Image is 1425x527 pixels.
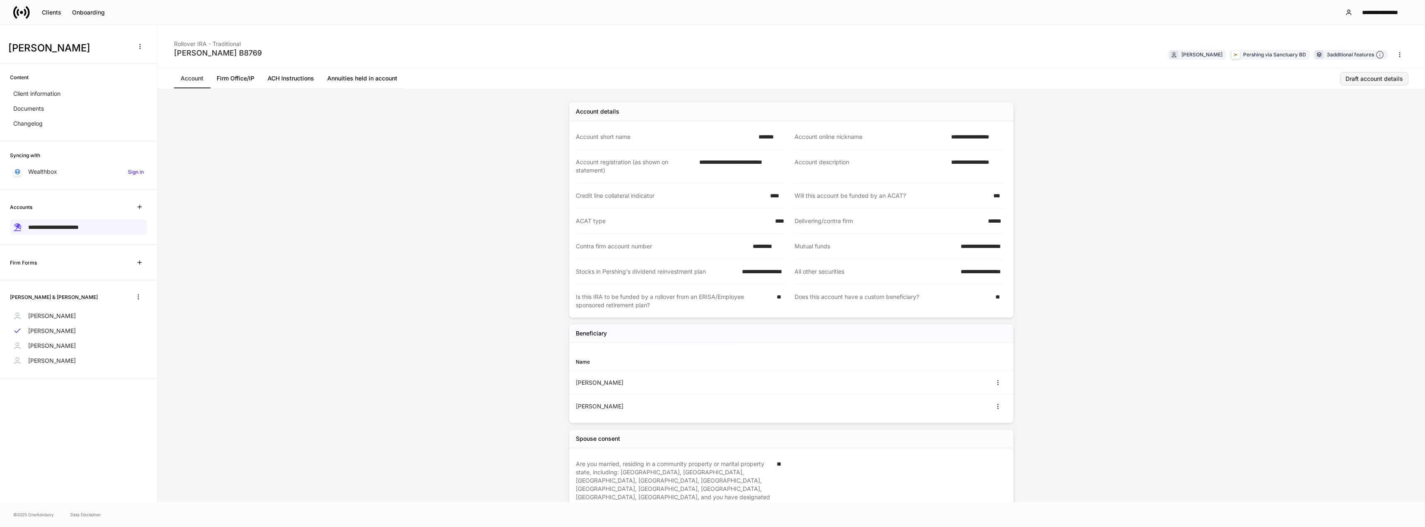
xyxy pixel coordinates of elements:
[795,133,946,141] div: Account online nickname
[10,101,147,116] a: Documents
[174,48,262,58] div: [PERSON_NAME] B8769
[576,293,772,309] div: Is this IRA to be funded by a rollover from an ERISA/Employee sponsored retirement plan?
[28,312,76,320] p: [PERSON_NAME]
[10,116,147,131] a: Changelog
[1181,51,1222,58] div: [PERSON_NAME]
[576,107,619,116] div: Account details
[28,327,76,335] p: [PERSON_NAME]
[28,357,76,365] p: [PERSON_NAME]
[10,164,147,179] a: WealthboxSign in
[576,158,694,175] div: Account registration (as shown on statement)
[72,10,105,15] div: Onboarding
[321,68,404,88] a: Annuities held in account
[576,217,770,225] div: ACAT type
[10,308,147,323] a: [PERSON_NAME]
[67,6,110,19] button: Onboarding
[28,342,76,350] p: [PERSON_NAME]
[795,217,983,225] div: Delivering/contra firm
[795,267,956,276] div: All other securities
[576,242,748,250] div: Contra firm account number
[10,353,147,368] a: [PERSON_NAME]
[576,192,765,200] div: Credit line collateral indicator
[1345,76,1403,82] div: Draft account details
[10,86,147,101] a: Client information
[174,68,210,88] a: Account
[576,379,791,387] div: [PERSON_NAME]
[70,511,101,518] a: Data Disclaimer
[576,402,791,410] div: [PERSON_NAME]
[13,104,44,113] p: Documents
[261,68,321,88] a: ACH Instructions
[576,358,791,366] div: Name
[576,435,620,443] div: Spouse consent
[13,511,54,518] span: © 2025 OneAdvisory
[10,338,147,353] a: [PERSON_NAME]
[8,41,128,55] h3: [PERSON_NAME]
[1327,51,1384,59] div: 3 additional features
[795,293,990,309] div: Does this account have a custom beneficiary?
[1340,72,1408,85] button: Draft account details
[10,293,98,301] h6: [PERSON_NAME] & [PERSON_NAME]
[576,267,737,276] div: Stocks in Pershing's dividend reinvestment plan
[128,168,144,176] h6: Sign in
[795,242,956,250] div: Mutual funds
[576,329,607,338] h5: Beneficiary
[13,90,60,98] p: Client information
[10,203,32,211] h6: Accounts
[210,68,261,88] a: Firm Office/IP
[10,259,37,267] h6: Firm Forms
[576,460,772,510] div: Are you married, residing in a community property or marital property state, including: [GEOGRAPH...
[10,73,29,81] h6: Content
[576,133,754,141] div: Account short name
[174,35,262,48] div: Rollover IRA - Traditional
[13,119,43,128] p: Changelog
[36,6,67,19] button: Clients
[10,323,147,338] a: [PERSON_NAME]
[42,10,61,15] div: Clients
[28,168,57,176] p: Wealthbox
[10,151,40,159] h6: Syncing with
[1243,51,1306,58] div: Pershing via Sanctuary BD
[795,158,946,175] div: Account description
[795,192,988,200] div: Will this account be funded by an ACAT?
